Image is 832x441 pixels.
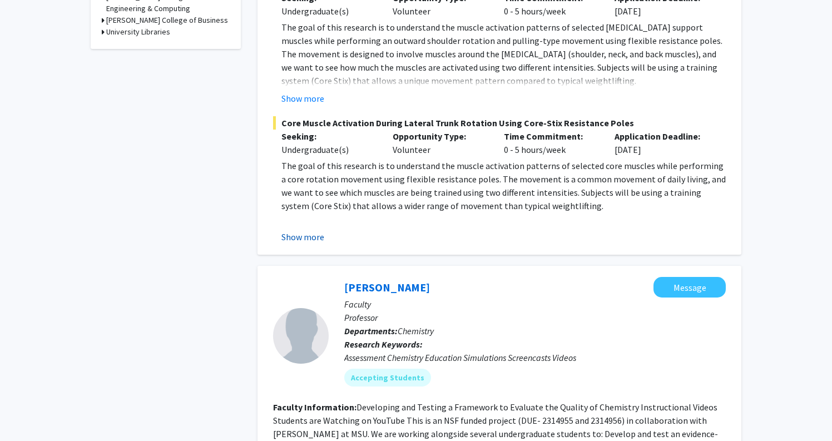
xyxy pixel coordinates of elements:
[344,339,423,350] b: Research Keywords:
[281,130,376,143] p: Seeking:
[281,21,726,87] p: The goal of this research is to understand the muscle activation patterns of selected [MEDICAL_DA...
[344,369,431,387] mat-chip: Accepting Students
[281,92,324,105] button: Show more
[344,311,726,324] p: Professor
[281,230,324,244] button: Show more
[8,391,47,433] iframe: Chat
[281,143,376,156] div: Undergraduate(s)
[504,130,598,143] p: Time Commitment:
[653,277,726,298] button: Message Deborah Herrington
[398,325,434,336] span: Chemistry
[106,14,228,26] h3: [PERSON_NAME] College of Business
[344,298,726,311] p: Faculty
[281,4,376,18] div: Undergraduate(s)
[606,130,717,156] div: [DATE]
[344,280,430,294] a: [PERSON_NAME]
[273,402,356,413] b: Faculty Information:
[384,130,496,156] div: Volunteer
[344,325,398,336] b: Departments:
[496,130,607,156] div: 0 - 5 hours/week
[344,351,726,364] div: Assessment Chemistry Education Simulations Screencasts Videos
[393,130,487,143] p: Opportunity Type:
[106,26,170,38] h3: University Libraries
[615,130,709,143] p: Application Deadline:
[273,116,726,130] span: Core Muscle Activation During Lateral Trunk Rotation Using Core-Stix Resistance Poles
[281,159,726,212] p: The goal of this research is to understand the muscle activation patterns of selected core muscle...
